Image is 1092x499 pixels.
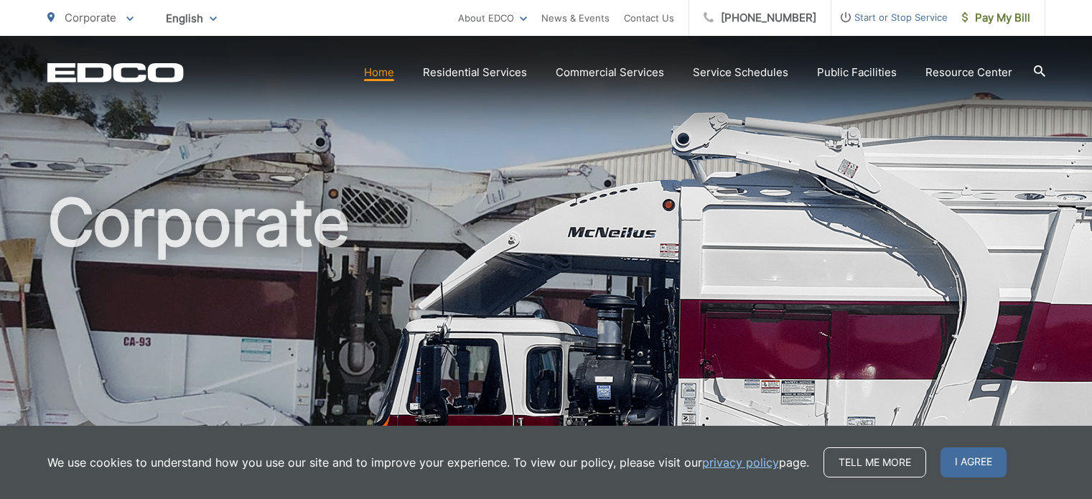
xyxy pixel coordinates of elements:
[423,64,527,81] a: Residential Services
[47,62,184,83] a: EDCD logo. Return to the homepage.
[65,11,116,24] span: Corporate
[155,6,228,31] span: English
[47,454,809,471] p: We use cookies to understand how you use our site and to improve your experience. To view our pol...
[702,454,779,471] a: privacy policy
[624,9,674,27] a: Contact Us
[941,447,1007,477] span: I agree
[925,64,1012,81] a: Resource Center
[541,9,610,27] a: News & Events
[693,64,788,81] a: Service Schedules
[556,64,664,81] a: Commercial Services
[817,64,897,81] a: Public Facilities
[823,447,926,477] a: Tell me more
[962,9,1030,27] span: Pay My Bill
[458,9,527,27] a: About EDCO
[364,64,394,81] a: Home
